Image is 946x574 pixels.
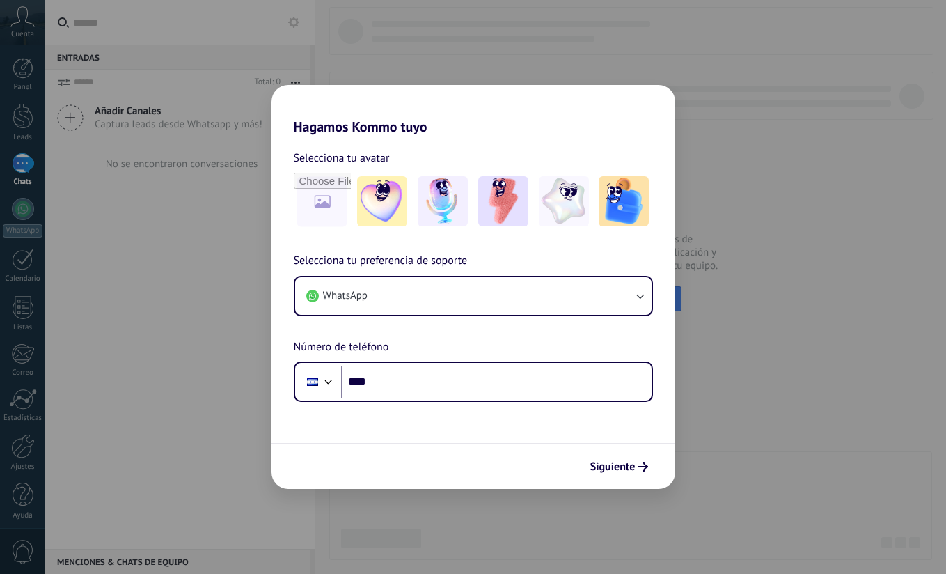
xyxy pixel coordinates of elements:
[294,339,389,357] span: Número de teléfono
[295,277,652,315] button: WhatsApp
[271,85,675,135] h2: Hagamos Kommo tuyo
[323,289,368,303] span: WhatsApp
[299,367,326,396] div: Honduras: + 504
[294,149,390,167] span: Selecciona tu avatar
[599,176,649,226] img: -5.jpeg
[357,176,407,226] img: -1.jpeg
[294,252,468,270] span: Selecciona tu preferencia de soporte
[584,455,654,479] button: Siguiente
[590,462,636,472] span: Siguiente
[418,176,468,226] img: -2.jpeg
[478,176,528,226] img: -3.jpeg
[539,176,589,226] img: -4.jpeg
